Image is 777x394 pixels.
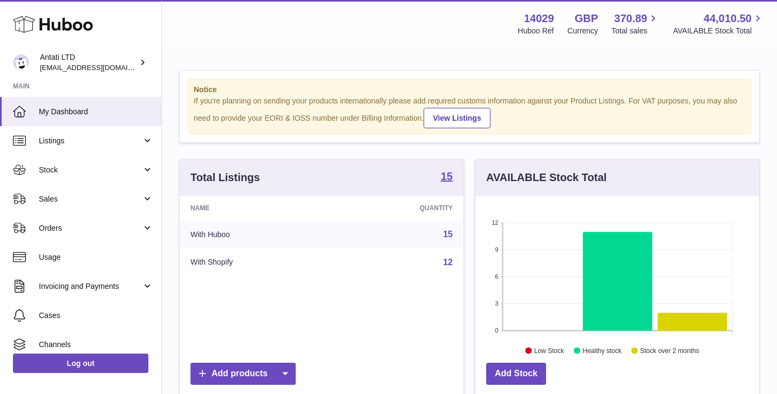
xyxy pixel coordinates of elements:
[534,347,564,354] text: Low Stock
[333,196,464,220] th: Quantity
[40,52,137,73] div: Antati LTD
[492,219,498,226] text: 12
[13,354,148,373] a: Log out
[443,230,453,239] a: 15
[39,223,142,233] span: Orders
[190,363,296,385] a: Add products
[39,107,153,117] span: My Dashboard
[39,252,153,262] span: Usage
[611,11,659,36] a: 370.89 Total sales
[518,26,554,36] div: Huboo Ref
[39,165,142,175] span: Stock
[611,26,659,36] span: Total sales
[614,11,647,26] span: 370.89
[190,170,260,185] h3: Total Listings
[39,281,142,292] span: Invoicing and Payments
[424,108,490,128] a: View Listings
[568,26,598,36] div: Currency
[673,26,764,36] span: AVAILABLE Stock Total
[640,347,699,354] text: Stock over 2 months
[673,11,764,36] a: 44,010.50 AVAILABLE Stock Total
[704,11,752,26] span: 44,010.50
[495,273,498,280] text: 6
[575,11,598,26] strong: GBP
[180,248,333,277] td: With Shopify
[486,170,606,185] h3: AVAILABLE Stock Total
[583,347,622,354] text: Healthy stock
[39,310,153,321] span: Cases
[441,171,453,184] a: 15
[441,171,453,182] strong: 15
[40,63,159,72] span: [EMAIL_ADDRESS][DOMAIN_NAME]
[443,258,453,267] a: 12
[180,196,333,220] th: Name
[39,136,142,146] span: Listings
[39,194,142,204] span: Sales
[13,54,29,71] img: toufic@antatiskin.com
[39,340,153,350] span: Channels
[495,300,498,307] text: 3
[495,246,498,253] text: 9
[194,85,745,95] strong: Notice
[180,220,333,248] td: With Huboo
[486,363,546,385] a: Add Stock
[495,327,498,334] text: 0
[524,11,554,26] strong: 14029
[194,96,745,128] div: If you're planning on sending your products internationally please add required customs informati...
